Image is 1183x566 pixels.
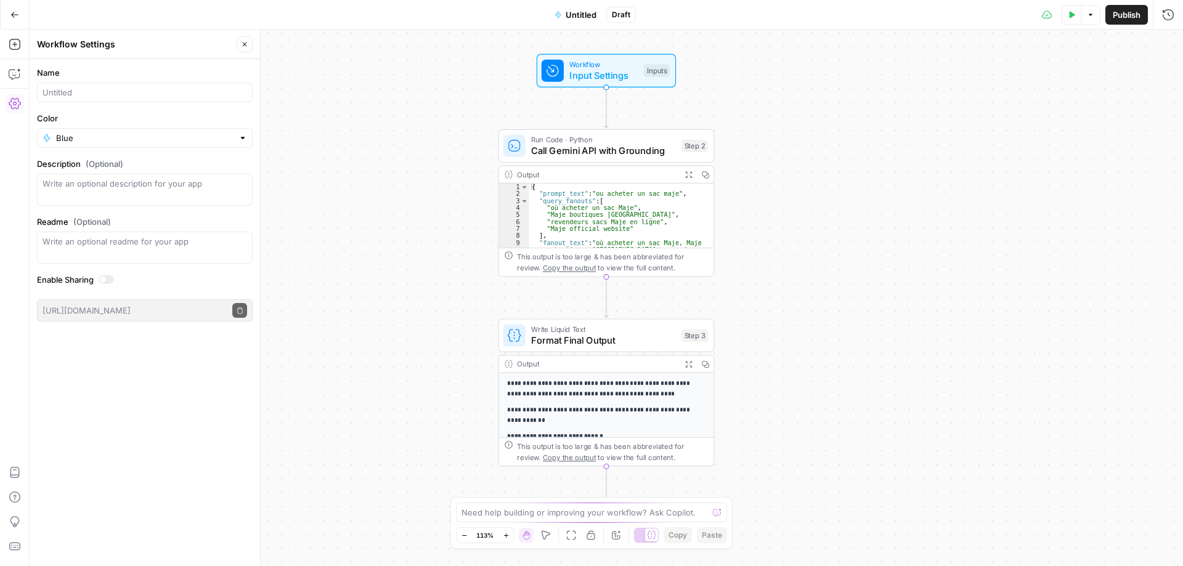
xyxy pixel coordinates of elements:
div: Step 3 [681,329,708,341]
span: Write Liquid Text [531,323,676,334]
div: WorkflowInput SettingsInputs [498,54,715,87]
span: Copy the output [543,264,596,272]
span: Publish [1113,9,1140,21]
span: Paste [702,530,722,541]
div: 7 [499,225,529,232]
g: Edge from start to step_2 [604,87,609,128]
input: Untitled [43,86,247,99]
label: Color [37,112,253,124]
div: 5 [499,211,529,218]
div: This output is too large & has been abbreviated for review. to view the full content. [517,251,708,273]
span: 113% [476,530,494,540]
span: Toggle code folding, rows 3 through 8 [521,198,528,204]
span: Call Gemini API with Grounding [531,144,676,158]
div: This output is too large & has been abbreviated for review. to view the full content. [517,440,708,463]
div: Step 2 [681,140,708,152]
span: (Optional) [86,158,123,170]
label: Enable Sharing [37,273,253,286]
span: Copy [669,530,687,541]
label: Name [37,67,253,79]
span: (Optional) [73,216,111,228]
span: Input Settings [569,68,638,83]
div: Run Code · PythonCall Gemini API with GroundingStep 2Output{ "prompt_text":"ou acheter un sac maj... [498,129,715,277]
div: 9 [499,239,529,260]
span: Workflow [569,59,638,70]
div: Workflow Settings [37,38,233,51]
span: Format Final Output [531,333,676,347]
g: Edge from step_3 to end [604,466,609,507]
div: Output [517,358,676,370]
label: Readme [37,216,253,228]
div: 1 [499,184,529,190]
span: Copy the output [543,453,596,462]
div: 4 [499,204,529,211]
div: 3 [499,198,529,204]
button: Untitled [547,5,604,25]
span: Draft [612,9,630,20]
div: Output [517,169,676,180]
button: Paste [697,527,727,543]
button: Publish [1105,5,1148,25]
div: 6 [499,219,529,225]
span: Run Code · Python [531,134,676,145]
button: Copy [664,527,692,543]
span: Toggle code folding, rows 1 through 11 [521,184,528,190]
div: 2 [499,190,529,197]
span: Untitled [566,9,596,21]
div: 8 [499,232,529,239]
div: Inputs [644,65,670,77]
label: Description [37,158,253,170]
g: Edge from step_2 to step_3 [604,277,609,318]
input: Blue [56,132,234,144]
